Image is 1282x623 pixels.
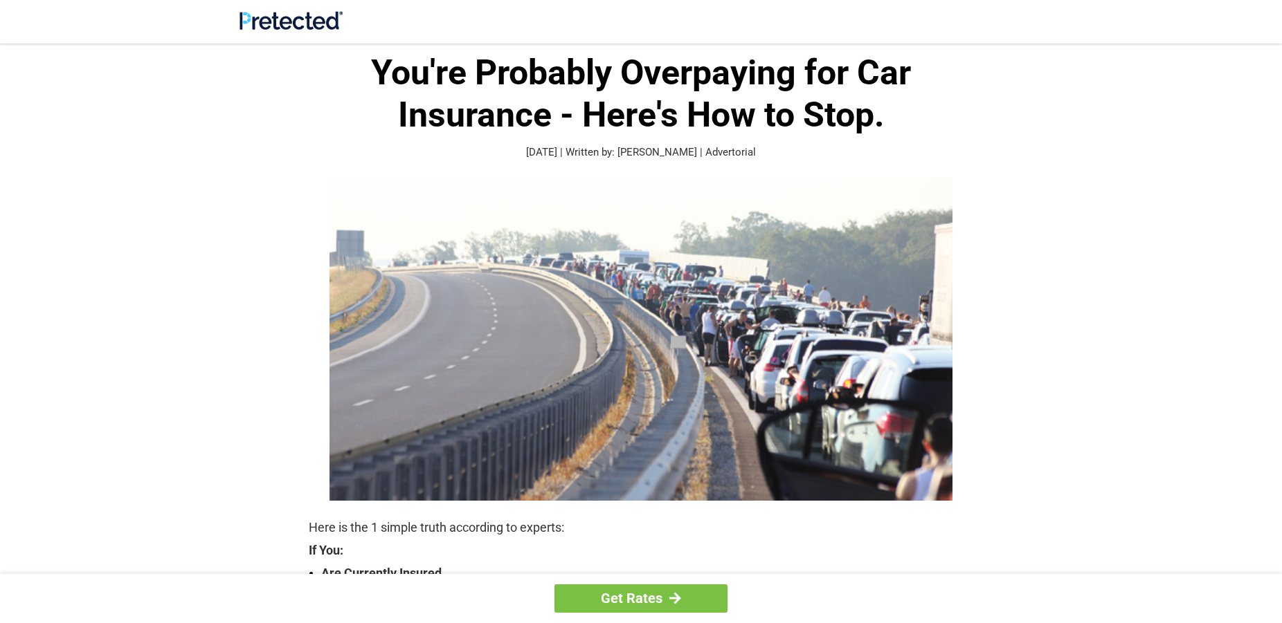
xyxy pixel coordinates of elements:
h1: You're Probably Overpaying for Car Insurance - Here's How to Stop. [309,52,973,136]
strong: Are Currently Insured [321,564,973,583]
p: Here is the 1 simple truth according to experts: [309,518,973,537]
img: Site Logo [240,11,343,30]
a: Site Logo [240,19,343,32]
p: [DATE] | Written by: [PERSON_NAME] | Advertorial [309,145,973,160]
a: Get Rates [554,584,728,613]
strong: If You: [309,544,973,557]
